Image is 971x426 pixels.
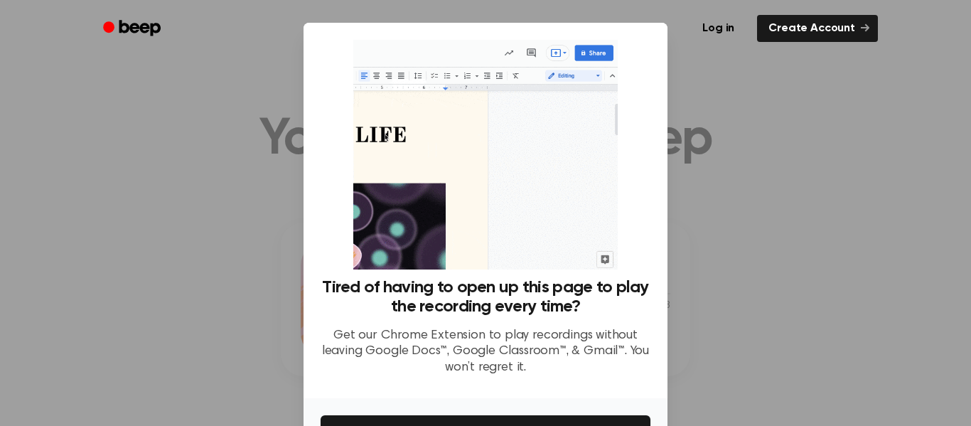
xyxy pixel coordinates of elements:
[321,328,650,376] p: Get our Chrome Extension to play recordings without leaving Google Docs™, Google Classroom™, & Gm...
[688,12,749,45] a: Log in
[757,15,878,42] a: Create Account
[353,40,617,270] img: Beep extension in action
[93,15,173,43] a: Beep
[321,278,650,316] h3: Tired of having to open up this page to play the recording every time?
